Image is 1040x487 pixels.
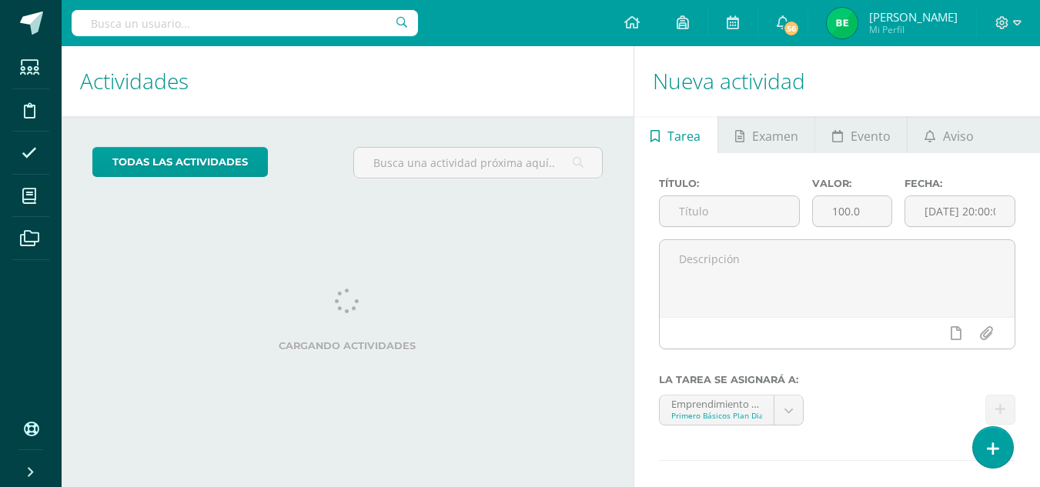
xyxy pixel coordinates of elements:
img: f7106a063b35fc0c9083a10b44e430d1.png [827,8,858,38]
span: Aviso [943,118,974,155]
a: todas las Actividades [92,147,268,177]
input: Título [660,196,800,226]
label: Valor: [812,178,892,189]
input: Puntos máximos [813,196,891,226]
a: Evento [815,116,907,153]
h1: Actividades [80,46,615,116]
input: Busca una actividad próxima aquí... [354,148,601,178]
label: Fecha: [905,178,1015,189]
label: La tarea se asignará a: [659,374,1015,385]
span: Tarea [667,118,701,155]
h1: Nueva actividad [653,46,1022,116]
span: Evento [851,118,891,155]
a: Tarea [634,116,717,153]
span: Examen [752,118,798,155]
span: Mi Perfil [869,23,958,36]
label: Título: [659,178,801,189]
a: Aviso [908,116,990,153]
span: [PERSON_NAME] [869,9,958,25]
div: Primero Básicos Plan Diario [671,410,762,421]
div: Emprendimiento para la Productividad y Desarrollo 'A' [671,395,762,410]
label: Cargando actividades [92,340,603,352]
input: Busca un usuario... [72,10,418,36]
span: 56 [783,20,800,37]
a: Examen [718,116,814,153]
a: Emprendimiento para la Productividad y Desarrollo 'A'Primero Básicos Plan Diario [660,395,803,425]
input: Fecha de entrega [905,196,1015,226]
